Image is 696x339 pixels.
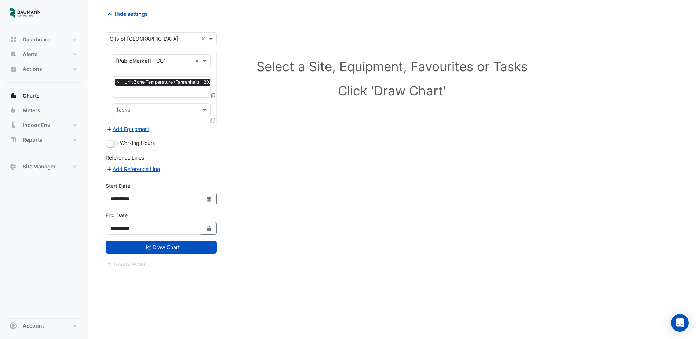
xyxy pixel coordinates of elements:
label: Reference Lines [106,154,144,161]
span: Meters [23,107,40,114]
fa-icon: Select Date [206,225,212,232]
span: Site Manager [23,163,56,170]
fa-icon: Select Date [206,196,212,202]
img: Company Logo [9,6,42,21]
div: Tasks [115,106,130,115]
span: Hide settings [115,10,148,18]
button: Dashboard [6,32,82,47]
app-icon: Meters [10,107,17,114]
span: Alerts [23,51,38,58]
button: Add Reference Line [106,165,160,173]
button: Alerts [6,47,82,62]
app-escalated-ticket-create-button: Please draw the charts first [106,260,147,266]
label: End Date [106,211,128,219]
button: Actions [6,62,82,76]
span: Clear [201,35,207,43]
button: Site Manager [6,159,82,174]
app-icon: Alerts [10,51,17,58]
button: Account [6,318,82,333]
app-icon: Indoor Env [10,121,17,129]
button: Reports [6,132,82,147]
span: Actions [23,65,42,73]
span: Indoor Env [23,121,50,129]
span: Reports [23,136,43,143]
span: Unit Zone Temperature (Fahrenheit) - 2025, Plant Room [123,79,242,86]
span: Working Hours [120,140,155,146]
span: Clear [195,57,201,65]
h1: Click 'Draw Chart' [122,83,662,98]
label: Start Date [106,182,130,190]
button: Indoor Env [6,118,82,132]
span: Charts [23,92,40,99]
h1: Select a Site, Equipment, Favourites or Tasks [122,59,662,74]
button: Draw Chart [106,241,217,254]
button: Charts [6,88,82,103]
span: Choose Function [210,92,217,99]
span: Dashboard [23,36,51,43]
span: Account [23,322,44,329]
app-icon: Dashboard [10,36,17,43]
span: × [115,79,121,86]
button: Meters [6,103,82,118]
div: Open Intercom Messenger [671,314,689,332]
button: Add Equipment [106,125,150,133]
app-icon: Charts [10,92,17,99]
span: Clone Favourites and Tasks from this Equipment to other Equipment [210,117,215,123]
button: Hide settings [106,7,153,20]
app-icon: Reports [10,136,17,143]
app-icon: Site Manager [10,163,17,170]
app-icon: Actions [10,65,17,73]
